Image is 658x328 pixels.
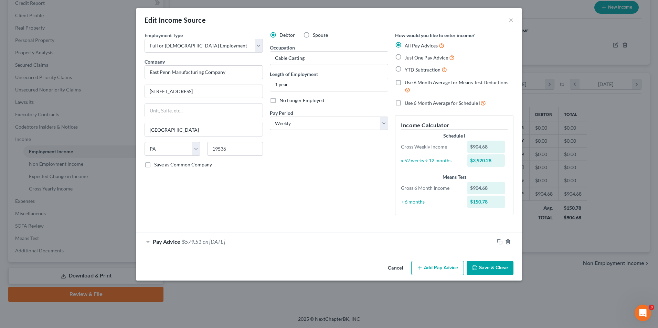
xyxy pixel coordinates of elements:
[397,185,464,192] div: Gross 6 Month Income
[313,32,328,38] span: Spouse
[467,261,513,275] button: Save & Close
[145,32,183,38] span: Employment Type
[395,32,475,39] label: How would you like to enter income?
[405,55,448,61] span: Just One Pay Advice
[145,65,263,79] input: Search company by name...
[145,15,206,25] div: Edit Income Source
[270,52,388,65] input: --
[401,174,508,181] div: Means Test
[145,59,165,65] span: Company
[635,305,651,321] iframe: Intercom live chat
[467,154,505,167] div: $3,920.28
[270,78,388,91] input: ex: 2 years
[467,182,505,194] div: $904.68
[270,70,318,78] label: Length of Employment
[207,142,263,156] input: Enter zip...
[182,238,201,245] span: $579.51
[401,121,508,130] h5: Income Calculator
[270,44,295,51] label: Occupation
[405,67,441,73] span: YTD Subtraction
[145,85,263,98] input: Enter address...
[411,261,464,275] button: Add Pay Advice
[649,305,654,310] span: 3
[270,110,293,116] span: Pay Period
[401,132,508,139] div: Schedule I
[405,43,438,48] span: All Pay Advices
[509,16,513,24] button: ×
[203,238,225,245] span: on [DATE]
[154,162,212,167] span: Save as Common Company
[397,143,464,150] div: Gross Weekly Income
[279,97,324,103] span: No Longer Employed
[279,32,295,38] span: Debtor
[405,100,480,106] span: Use 6 Month Average for Schedule I
[397,198,464,205] div: ÷ 6 months
[145,104,263,117] input: Unit, Suite, etc...
[153,238,180,245] span: Pay Advice
[382,262,408,275] button: Cancel
[467,196,505,208] div: $150.78
[397,157,464,164] div: x 52 weeks ÷ 12 months
[405,79,508,85] span: Use 6 Month Average for Means Test Deductions
[467,141,505,153] div: $904.68
[145,123,263,136] input: Enter city...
